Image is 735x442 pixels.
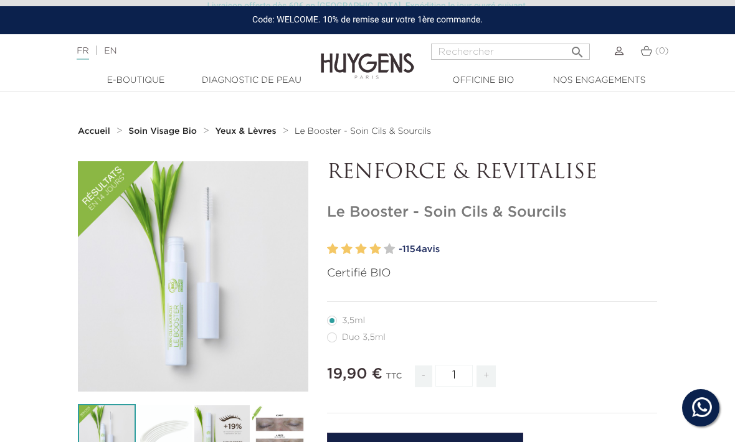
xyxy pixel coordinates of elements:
[425,74,541,87] a: Officine Bio
[541,74,657,87] a: Nos engagements
[356,240,367,258] label: 3
[70,44,296,59] div: |
[386,363,402,397] div: TTC
[655,47,669,55] span: (0)
[216,126,280,136] a: Yeux & Lèvres
[78,74,194,87] a: E-Boutique
[570,41,585,56] i: 
[77,47,88,60] a: FR
[327,265,657,282] p: Certifié BIO
[128,127,197,136] strong: Soin Visage Bio
[327,161,657,185] p: RENFORCE & REVITALISE
[341,240,353,258] label: 2
[216,127,277,136] strong: Yeux & Lèvres
[295,127,431,136] span: Le Booster - Soin Cils & Sourcils
[566,40,589,57] button: 
[327,332,401,342] label: Duo 3,5ml
[78,126,113,136] a: Accueil
[128,126,200,136] a: Soin Visage Bio
[327,367,382,382] span: 19,90 €
[104,47,116,55] a: EN
[415,365,432,387] span: -
[435,365,473,387] input: Quantité
[399,240,657,259] a: -1154avis
[402,245,422,254] span: 1154
[295,126,431,136] a: Le Booster - Soin Cils & Sourcils
[321,33,414,81] img: Huygens
[327,204,657,222] h1: Le Booster - Soin Cils & Sourcils
[384,240,395,258] label: 5
[194,74,310,87] a: Diagnostic de peau
[431,44,590,60] input: Rechercher
[369,240,381,258] label: 4
[327,240,338,258] label: 1
[327,316,380,326] label: 3,5ml
[477,365,496,387] span: +
[78,127,110,136] strong: Accueil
